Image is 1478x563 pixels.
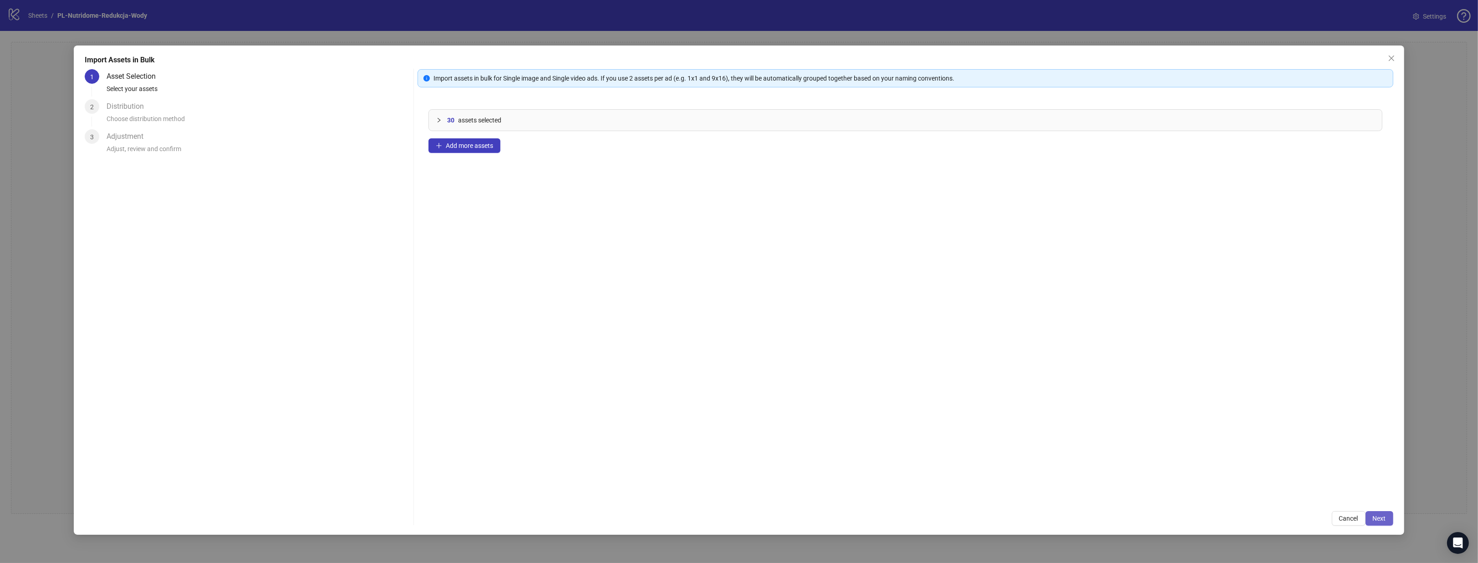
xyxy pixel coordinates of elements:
div: Import Assets in Bulk [85,55,1393,66]
span: assets selected [458,115,501,125]
div: Import assets in bulk for Single image and Single video ads. If you use 2 assets per ad (e.g. 1x1... [433,73,1387,83]
span: 30 [447,115,454,125]
button: Close [1384,51,1399,66]
span: info-circle [423,75,430,81]
button: Next [1366,511,1393,526]
div: Asset Selection [107,69,163,84]
div: Select your assets [107,84,410,99]
div: Adjust, review and confirm [107,144,410,159]
div: Open Intercom Messenger [1447,532,1469,554]
span: Add more assets [446,142,493,149]
span: 2 [90,103,94,111]
span: 1 [90,73,94,81]
button: Cancel [1332,511,1366,526]
span: close [1388,55,1395,62]
button: Add more assets [428,138,500,153]
span: plus [436,142,442,149]
div: Adjustment [107,129,151,144]
span: Cancel [1339,515,1358,522]
span: Next [1373,515,1386,522]
span: 3 [90,133,94,141]
div: Choose distribution method [107,114,410,129]
span: collapsed [436,117,442,123]
div: 30assets selected [429,110,1381,131]
div: Distribution [107,99,151,114]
